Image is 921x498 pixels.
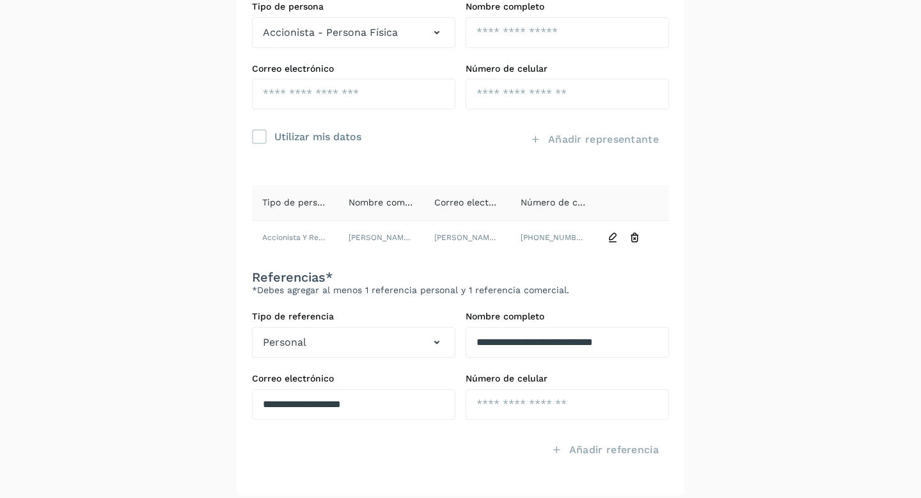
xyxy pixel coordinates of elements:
label: Número de celular [466,373,669,384]
h3: Referencias* [252,269,669,285]
label: Tipo de referencia [252,311,455,322]
span: Accionista - Persona Física [263,25,398,40]
span: Accionista y Representante Legal [262,233,386,242]
label: Correo electrónico [252,373,455,384]
td: [PHONE_NUMBER] [510,221,597,254]
span: Correo electrónico [434,197,516,207]
button: Añadir representante [520,125,669,154]
label: Tipo de persona [252,1,455,12]
td: [PERSON_NAME][EMAIL_ADDRESS][PERSON_NAME][DOMAIN_NAME] [424,221,510,254]
p: *Debes agregar al menos 1 referencia personal y 1 referencia comercial. [252,285,669,296]
span: Añadir representante [548,133,659,147]
span: Añadir referencia [569,443,659,457]
span: Tipo de persona [262,197,333,207]
label: Número de celular [466,63,669,74]
label: Nombre completo [466,311,669,322]
button: Añadir referencia [541,435,669,465]
td: [PERSON_NAME] [PERSON_NAME] [338,221,425,254]
label: Correo electrónico [252,63,455,74]
span: Número de celular [521,197,602,207]
div: Utilizar mis datos [274,127,361,145]
span: Nombre completo [349,197,427,207]
label: Nombre completo [466,1,669,12]
span: Personal [263,335,306,350]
